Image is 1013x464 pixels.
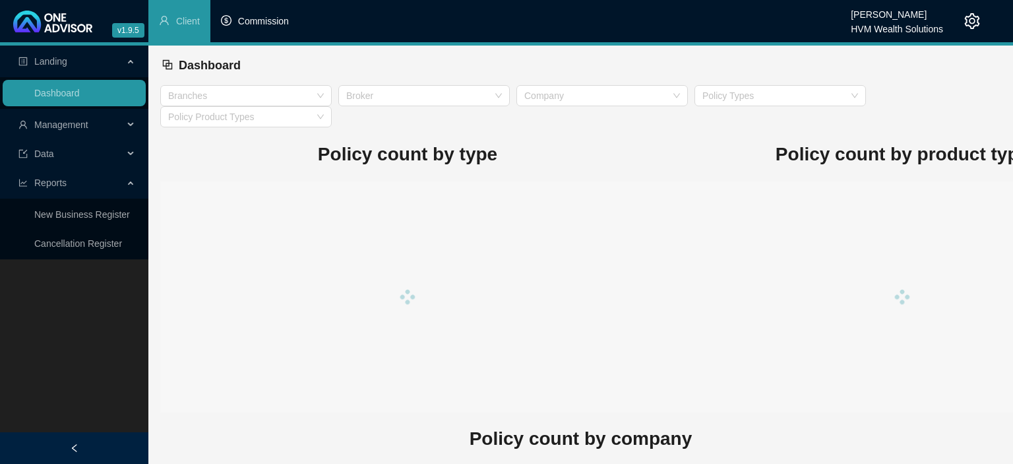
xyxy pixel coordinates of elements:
span: Landing [34,56,67,67]
span: user [18,120,28,129]
span: Client [176,16,200,26]
img: 2df55531c6924b55f21c4cf5d4484680-logo-light.svg [13,11,92,32]
a: New Business Register [34,209,130,220]
div: HVM Wealth Solutions [851,18,943,32]
span: line-chart [18,178,28,187]
span: profile [18,57,28,66]
h1: Policy count by type [160,140,655,169]
span: Management [34,119,88,130]
span: setting [964,13,980,29]
span: dollar [221,15,231,26]
h1: Policy count by company [160,424,1001,453]
span: block [162,59,173,71]
a: Dashboard [34,88,80,98]
div: [PERSON_NAME] [851,3,943,18]
span: v1.9.5 [112,23,144,38]
a: Cancellation Register [34,238,122,249]
span: import [18,149,28,158]
span: left [70,444,79,453]
span: Data [34,149,54,159]
span: user [159,15,169,26]
span: Commission [238,16,289,26]
span: Reports [34,178,67,188]
span: Dashboard [179,59,241,72]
